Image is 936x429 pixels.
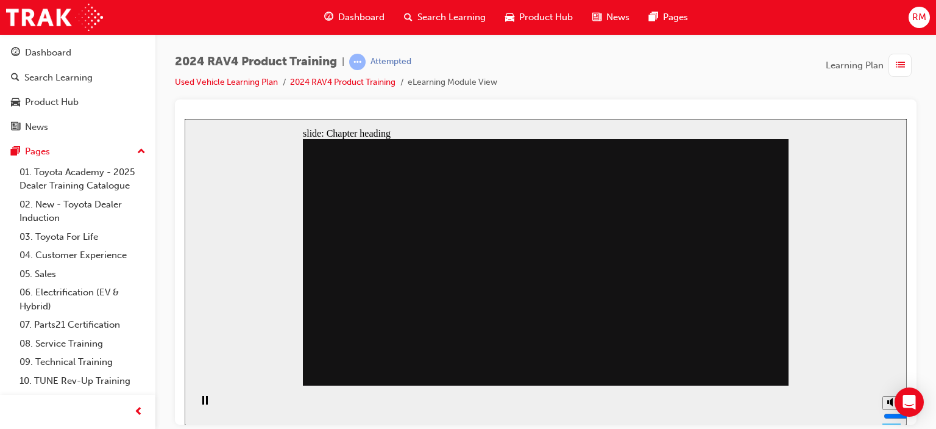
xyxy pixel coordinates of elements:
[6,4,103,31] img: Trak
[15,283,151,315] a: 06. Electrification (EV & Hybrid)
[6,276,27,297] button: Pause (Ctrl+Alt+P)
[15,315,151,334] a: 07. Parts21 Certification
[663,10,688,24] span: Pages
[338,10,385,24] span: Dashboard
[25,46,71,60] div: Dashboard
[137,144,146,160] span: up-icon
[417,10,486,24] span: Search Learning
[639,5,698,30] a: pages-iconPages
[25,120,48,134] div: News
[24,71,93,85] div: Search Learning
[649,10,658,25] span: pages-icon
[15,265,151,284] a: 05. Sales
[912,10,926,24] span: RM
[5,39,151,140] button: DashboardSearch LearningProduct HubNews
[896,58,905,73] span: list-icon
[698,277,717,291] button: Mute (Ctrl+Alt+M)
[11,97,20,108] span: car-icon
[290,77,395,87] a: 2024 RAV4 Product Training
[5,140,151,163] button: Pages
[583,5,639,30] a: news-iconNews
[592,10,601,25] span: news-icon
[895,388,924,417] div: Open Intercom Messenger
[5,41,151,64] a: Dashboard
[25,145,50,159] div: Pages
[495,5,583,30] a: car-iconProduct Hub
[15,228,151,247] a: 03. Toyota For Life
[5,91,151,114] a: Product Hub
[408,76,497,90] li: eLearning Module View
[394,5,495,30] a: search-iconSearch Learning
[909,7,930,28] button: RM
[15,353,151,372] a: 09. Technical Training
[25,95,79,109] div: Product Hub
[606,10,629,24] span: News
[15,163,151,195] a: 01. Toyota Academy - 2025 Dealer Training Catalogue
[342,55,344,69] span: |
[826,59,884,73] span: Learning Plan
[11,122,20,133] span: news-icon
[324,10,333,25] span: guage-icon
[175,77,278,87] a: Used Vehicle Learning Plan
[692,267,716,306] div: misc controls
[175,55,337,69] span: 2024 RAV4 Product Training
[11,48,20,59] span: guage-icon
[15,334,151,353] a: 08. Service Training
[15,390,151,409] a: All Pages
[505,10,514,25] span: car-icon
[826,54,916,77] button: Learning Plan
[370,56,411,68] div: Attempted
[699,292,778,302] input: volume
[5,116,151,139] a: News
[11,73,19,84] span: search-icon
[314,5,394,30] a: guage-iconDashboard
[5,67,151,89] a: Search Learning
[404,10,413,25] span: search-icon
[11,146,20,157] span: pages-icon
[15,372,151,391] a: 10. TUNE Rev-Up Training
[134,405,143,420] span: prev-icon
[15,195,151,228] a: 02. New - Toyota Dealer Induction
[519,10,573,24] span: Product Hub
[15,246,151,265] a: 04. Customer Experience
[6,267,27,306] div: playback controls
[349,54,366,70] span: learningRecordVerb_ATTEMPT-icon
